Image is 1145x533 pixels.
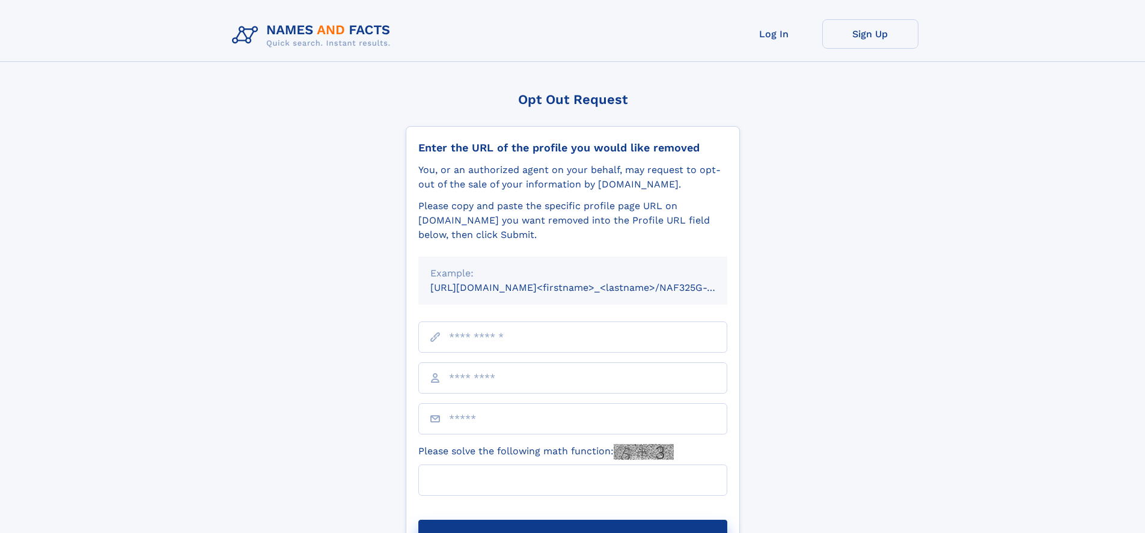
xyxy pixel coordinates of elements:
[430,266,715,281] div: Example:
[418,444,674,460] label: Please solve the following math function:
[726,19,822,49] a: Log In
[430,282,750,293] small: [URL][DOMAIN_NAME]<firstname>_<lastname>/NAF325G-xxxxxxxx
[406,92,740,107] div: Opt Out Request
[822,19,918,49] a: Sign Up
[418,141,727,154] div: Enter the URL of the profile you would like removed
[418,199,727,242] div: Please copy and paste the specific profile page URL on [DOMAIN_NAME] you want removed into the Pr...
[227,19,400,52] img: Logo Names and Facts
[418,163,727,192] div: You, or an authorized agent on your behalf, may request to opt-out of the sale of your informatio...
